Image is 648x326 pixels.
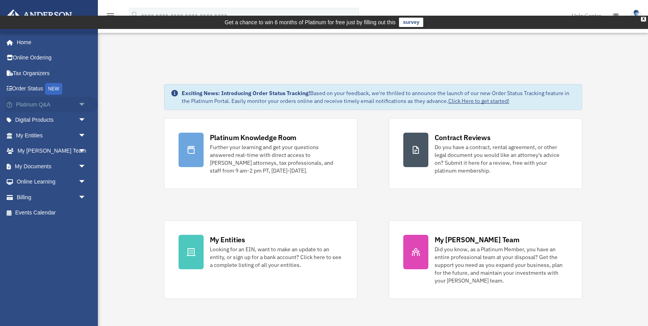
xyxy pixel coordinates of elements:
[78,97,94,113] span: arrow_drop_down
[106,14,115,20] a: menu
[389,118,582,189] a: Contract Reviews Do you have a contract, rental agreement, or other legal document you would like...
[389,220,582,299] a: My [PERSON_NAME] Team Did you know, as a Platinum Member, you have an entire professional team at...
[5,205,98,221] a: Events Calendar
[78,112,94,128] span: arrow_drop_down
[435,245,568,285] div: Did you know, as a Platinum Member, you have an entire professional team at your disposal? Get th...
[5,112,98,128] a: Digital Productsarrow_drop_down
[641,17,646,22] div: close
[448,97,509,104] a: Click Here to get started!
[210,245,343,269] div: Looking for an EIN, want to make an update to an entity, or sign up for a bank account? Click her...
[78,174,94,190] span: arrow_drop_down
[106,11,115,20] i: menu
[4,9,74,25] img: Anderson Advisors Platinum Portal
[435,235,520,245] div: My [PERSON_NAME] Team
[5,158,98,174] a: My Documentsarrow_drop_down
[435,133,491,142] div: Contract Reviews
[5,189,98,205] a: Billingarrow_drop_down
[45,83,62,95] div: NEW
[5,65,98,81] a: Tax Organizers
[630,10,642,21] img: User Pic
[5,143,98,159] a: My [PERSON_NAME] Teamarrow_drop_down
[182,90,310,97] strong: Exciting News: Introducing Order Status Tracking!
[399,18,423,27] a: survey
[78,128,94,144] span: arrow_drop_down
[435,143,568,175] div: Do you have a contract, rental agreement, or other legal document you would like an attorney's ad...
[210,235,245,245] div: My Entities
[164,220,357,299] a: My Entities Looking for an EIN, want to make an update to an entity, or sign up for a bank accoun...
[5,50,98,66] a: Online Ordering
[210,143,343,175] div: Further your learning and get your questions answered real-time with direct access to [PERSON_NAM...
[225,18,396,27] div: Get a chance to win 6 months of Platinum for free just by filling out this
[5,34,94,50] a: Home
[131,11,139,19] i: search
[182,89,576,105] div: Based on your feedback, we're thrilled to announce the launch of our new Order Status Tracking fe...
[5,97,98,112] a: Platinum Q&Aarrow_drop_down
[5,81,98,97] a: Order StatusNEW
[78,158,94,175] span: arrow_drop_down
[5,174,98,190] a: Online Learningarrow_drop_down
[210,133,297,142] div: Platinum Knowledge Room
[164,118,357,189] a: Platinum Knowledge Room Further your learning and get your questions answered real-time with dire...
[78,143,94,159] span: arrow_drop_down
[78,189,94,205] span: arrow_drop_down
[5,128,98,143] a: My Entitiesarrow_drop_down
